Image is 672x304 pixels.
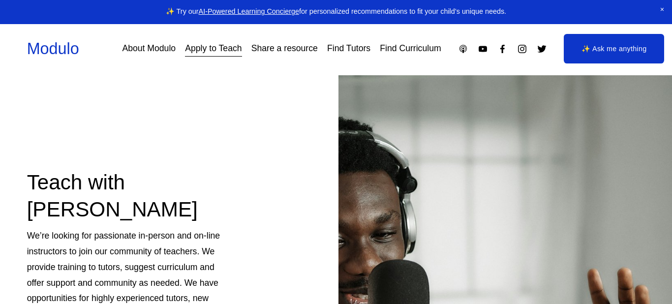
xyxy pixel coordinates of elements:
[251,40,318,58] a: Share a resource
[185,40,242,58] a: Apply to Teach
[478,44,488,54] a: YouTube
[122,40,176,58] a: About Modulo
[564,34,664,63] a: ✨ Ask me anything
[537,44,547,54] a: Twitter
[27,40,79,58] a: Modulo
[327,40,370,58] a: Find Tutors
[458,44,468,54] a: Apple Podcasts
[27,169,230,223] h2: Teach with [PERSON_NAME]
[380,40,441,58] a: Find Curriculum
[517,44,527,54] a: Instagram
[199,7,299,15] a: AI-Powered Learning Concierge
[497,44,508,54] a: Facebook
